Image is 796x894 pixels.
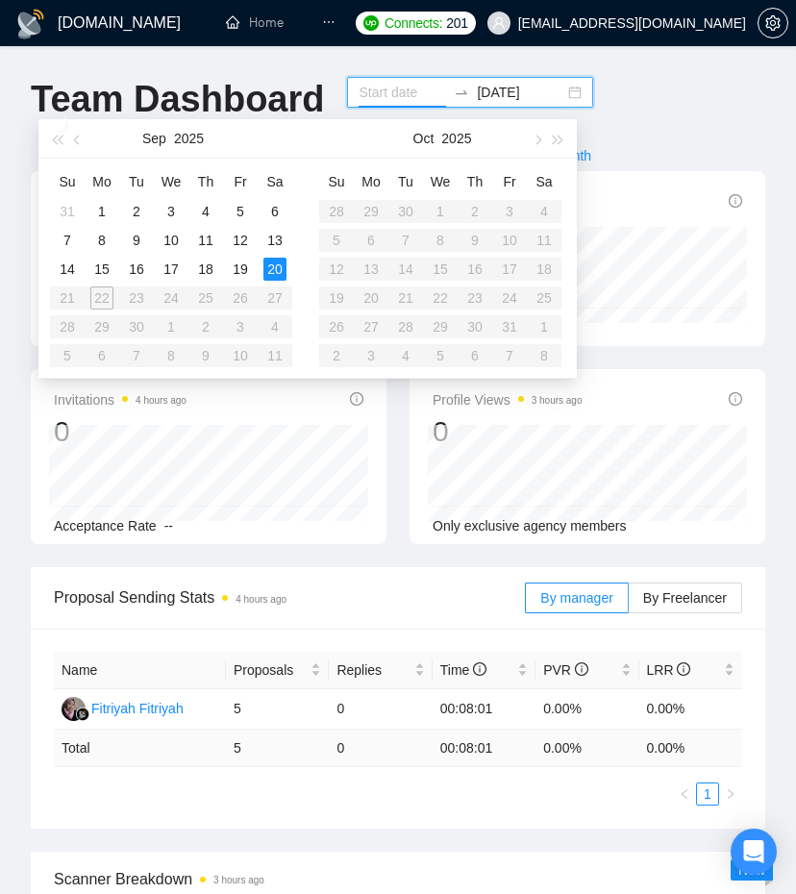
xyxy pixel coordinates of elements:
[350,392,363,406] span: info-circle
[91,698,184,719] div: Fitriyah Fitriyah
[90,258,113,281] div: 15
[154,197,188,226] td: 2025-09-03
[226,14,284,31] a: homeHome
[85,166,119,197] th: Mo
[527,166,561,197] th: Sa
[535,689,638,730] td: 0.00%
[673,782,696,806] li: Previous Page
[535,730,638,767] td: 0.00 %
[223,226,258,255] td: 2025-09-12
[322,15,336,29] span: ellipsis
[85,226,119,255] td: 2025-09-08
[759,15,787,31] span: setting
[440,662,486,678] span: Time
[329,689,432,730] td: 0
[194,200,217,223] div: 4
[223,255,258,284] td: 2025-09-19
[142,119,166,158] button: Sep
[125,200,148,223] div: 2
[388,166,423,197] th: Tu
[647,662,691,678] span: LRR
[423,166,458,197] th: We
[458,166,492,197] th: Th
[433,730,535,767] td: 00:08:01
[319,166,354,197] th: Su
[31,77,324,122] h1: Team Dashboard
[54,867,742,891] span: Scanner Breakdown
[731,829,777,875] div: Open Intercom Messenger
[54,585,525,609] span: Proposal Sending Stats
[62,697,86,721] img: FF
[758,8,788,38] button: setting
[385,12,442,34] span: Connects:
[164,518,173,534] span: --
[329,730,432,767] td: 0
[758,15,788,31] a: setting
[696,782,719,806] li: 1
[446,12,467,34] span: 201
[226,652,329,689] th: Proposals
[226,689,329,730] td: 5
[50,166,85,197] th: Su
[194,258,217,281] div: 18
[643,590,727,606] span: By Freelancer
[532,395,583,406] time: 3 hours ago
[50,226,85,255] td: 2025-09-07
[543,662,588,678] span: PVR
[540,590,612,606] span: By manager
[492,166,527,197] th: Fr
[697,783,718,805] a: 1
[336,659,410,681] span: Replies
[188,255,223,284] td: 2025-09-18
[90,200,113,223] div: 1
[54,388,187,411] span: Invitations
[433,689,535,730] td: 00:08:01
[413,119,435,158] button: Oct
[174,119,204,158] button: 2025
[125,258,148,281] div: 16
[15,9,46,39] img: logo
[679,788,690,800] span: left
[188,197,223,226] td: 2025-09-04
[258,197,292,226] td: 2025-09-06
[473,662,486,676] span: info-circle
[154,255,188,284] td: 2025-09-17
[223,197,258,226] td: 2025-09-05
[125,229,148,252] div: 9
[719,782,742,806] li: Next Page
[729,392,742,406] span: info-circle
[725,788,736,800] span: right
[258,255,292,284] td: 2025-09-20
[454,85,469,100] span: swap-right
[223,166,258,197] th: Fr
[160,229,183,252] div: 10
[639,689,742,730] td: 0.00%
[433,518,627,534] span: Only exclusive agency members
[188,166,223,197] th: Th
[234,659,307,681] span: Proposals
[54,652,226,689] th: Name
[85,255,119,284] td: 2025-09-15
[363,15,379,31] img: upwork-logo.png
[329,652,432,689] th: Replies
[62,700,184,715] a: FFFitriyah Fitriyah
[119,197,154,226] td: 2025-09-02
[263,200,286,223] div: 6
[738,862,765,878] span: New
[56,200,79,223] div: 31
[226,730,329,767] td: 5
[719,782,742,806] button: right
[54,518,157,534] span: Acceptance Rate
[441,119,471,158] button: 2025
[677,662,690,676] span: info-circle
[477,82,564,103] input: End date
[54,413,187,450] div: 0
[359,82,446,103] input: Start date
[50,197,85,226] td: 2025-08-31
[31,140,131,171] button: Last 30 Days
[236,594,286,605] time: 4 hours ago
[639,730,742,767] td: 0.00 %
[90,229,113,252] div: 8
[229,258,252,281] div: 19
[454,85,469,100] span: to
